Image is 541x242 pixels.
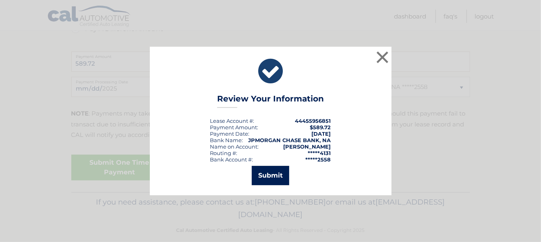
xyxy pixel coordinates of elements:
[210,150,238,156] div: Routing #:
[210,124,259,130] div: Payment Amount:
[210,143,259,150] div: Name on Account:
[252,166,289,185] button: Submit
[210,137,243,143] div: Bank Name:
[375,49,391,65] button: ×
[284,143,331,150] strong: [PERSON_NAME]
[210,118,255,124] div: Lease Account #:
[312,130,331,137] span: [DATE]
[210,156,253,163] div: Bank Account #:
[249,137,331,143] strong: JPMORGAN CHASE BANK, NA
[210,130,249,137] span: Payment Date
[217,94,324,108] h3: Review Your Information
[210,130,250,137] div: :
[295,118,331,124] strong: 44455956851
[310,124,331,130] span: $589.72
